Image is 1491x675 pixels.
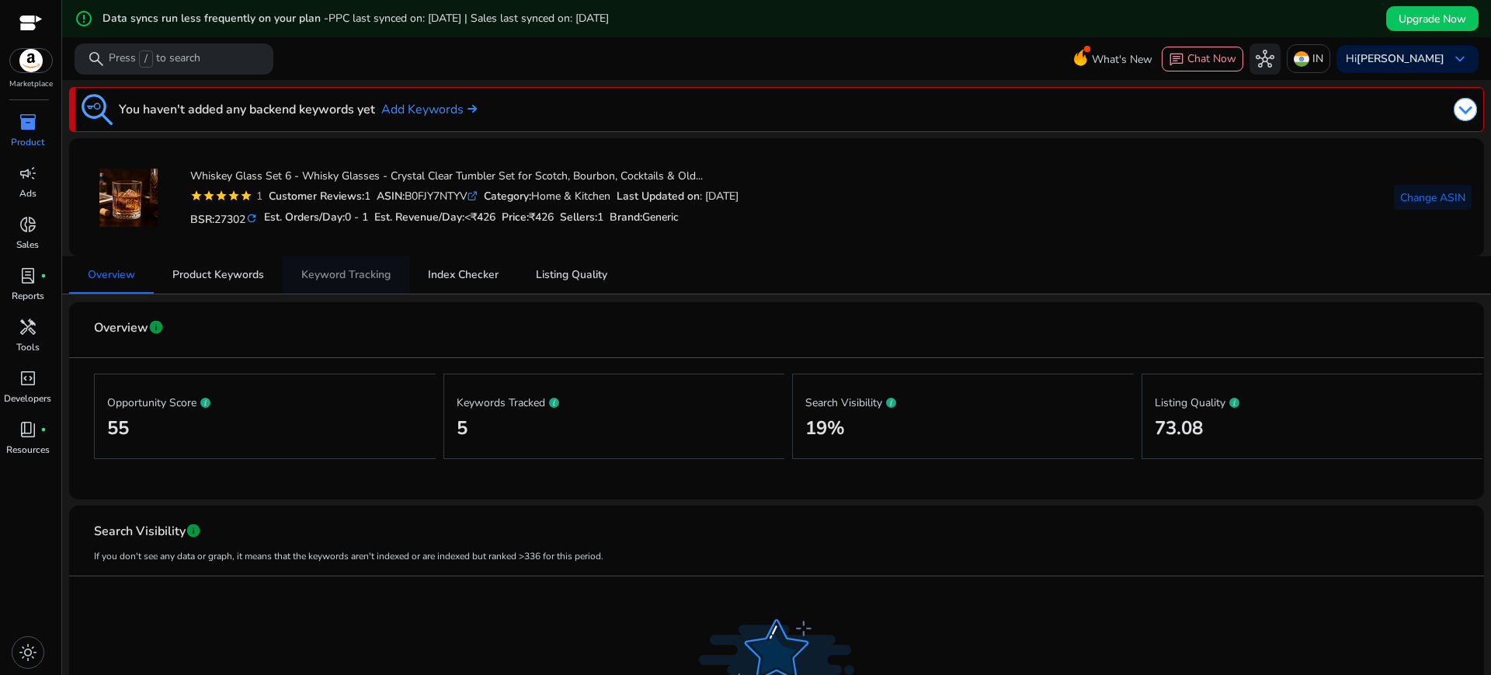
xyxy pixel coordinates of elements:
img: dropdown-arrow.svg [1454,98,1477,121]
div: B0FJY7NTYV [377,188,478,204]
span: campaign [19,164,37,183]
span: inventory_2 [19,113,37,131]
p: Listing Quality [1155,392,1471,411]
span: code_blocks [19,369,37,388]
b: ASIN: [377,189,405,204]
h2: 19% [805,417,1121,440]
span: keyboard_arrow_down [1451,50,1469,68]
h5: Est. Revenue/Day: [374,211,495,224]
img: in.svg [1294,51,1309,67]
img: keyword-tracking.svg [82,94,113,125]
b: [PERSON_NAME] [1357,51,1444,66]
span: donut_small [19,215,37,234]
span: Change ASIN [1400,190,1465,206]
span: fiber_manual_record [40,273,47,279]
span: Chat Now [1187,51,1236,66]
span: Keyword Tracking [301,270,391,280]
span: info [148,319,164,335]
p: Hi [1346,54,1444,64]
button: Change ASIN [1394,185,1472,210]
span: book_4 [19,420,37,439]
span: Listing Quality [536,270,607,280]
mat-icon: star [215,190,228,202]
span: What's New [1092,46,1152,73]
span: search [87,50,106,68]
p: Developers [4,391,51,405]
h2: 55 [107,417,423,440]
b: Category: [484,189,531,204]
p: Keywords Tracked [457,392,773,411]
div: : [DATE] [617,188,739,204]
mat-icon: refresh [245,211,258,226]
div: Home & Kitchen [484,188,610,204]
p: Product [11,135,44,149]
p: Search Visibility [805,392,1121,411]
div: 1 [269,188,370,204]
h5: : [610,211,679,224]
button: Upgrade Now [1386,6,1479,31]
span: Overview [88,270,135,280]
p: IN [1312,45,1323,72]
span: chat [1169,52,1184,68]
span: handyman [19,318,37,336]
h5: Est. Orders/Day: [264,211,368,224]
span: lab_profile [19,266,37,285]
mat-icon: star [240,190,252,202]
h4: Whiskey Glass Set 6 - Whisky Glasses - Crystal Clear Tumbler Set for Scotch, Bourbon, Cocktails &... [190,170,739,183]
span: / [139,50,153,68]
span: Product Keywords [172,270,264,280]
b: Customer Reviews: [269,189,364,204]
div: 1 [252,188,262,204]
span: 27302 [214,212,245,227]
b: Last Updated on [617,189,700,204]
button: hub [1249,43,1281,75]
span: Upgrade Now [1399,11,1466,27]
p: Sales [16,238,39,252]
p: Ads [19,186,36,200]
h5: Data syncs run less frequently on your plan - [103,12,609,26]
span: ₹426 [529,210,554,224]
h2: 73.08 [1155,417,1471,440]
span: Brand [610,210,640,224]
h5: BSR: [190,210,258,227]
img: 415iqgFuNrL._SS100_.jpg [99,169,158,227]
p: Marketplace [9,78,53,90]
p: Reports [12,289,44,303]
span: 1 [597,210,603,224]
p: Opportunity Score [107,392,423,411]
span: PPC last synced on: [DATE] | Sales last synced on: [DATE] [328,11,609,26]
h3: You haven't added any backend keywords yet [119,100,375,119]
p: Resources [6,443,50,457]
span: Generic [642,210,679,224]
h5: Price: [502,211,554,224]
img: arrow-right.svg [464,104,477,113]
h2: 5 [457,417,773,440]
span: light_mode [19,643,37,662]
mat-card-subtitle: If you don't see any data or graph, it means that the keywords aren't indexed or are indexed but ... [94,549,603,564]
img: amazon.svg [10,49,52,72]
mat-icon: star [203,190,215,202]
mat-icon: star [228,190,240,202]
span: Search Visibility [94,518,186,545]
a: Add Keywords [381,100,477,119]
span: Overview [94,315,148,342]
span: fiber_manual_record [40,426,47,433]
span: Index Checker [428,270,499,280]
span: hub [1256,50,1274,68]
h5: Sellers: [560,211,603,224]
span: 0 - 1 [345,210,368,224]
p: Press to search [109,50,200,68]
mat-icon: star [190,190,203,202]
button: chatChat Now [1162,47,1243,71]
span: info [186,523,201,538]
mat-icon: error_outline [75,9,93,28]
p: Tools [16,340,40,354]
span: <₹426 [464,210,495,224]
